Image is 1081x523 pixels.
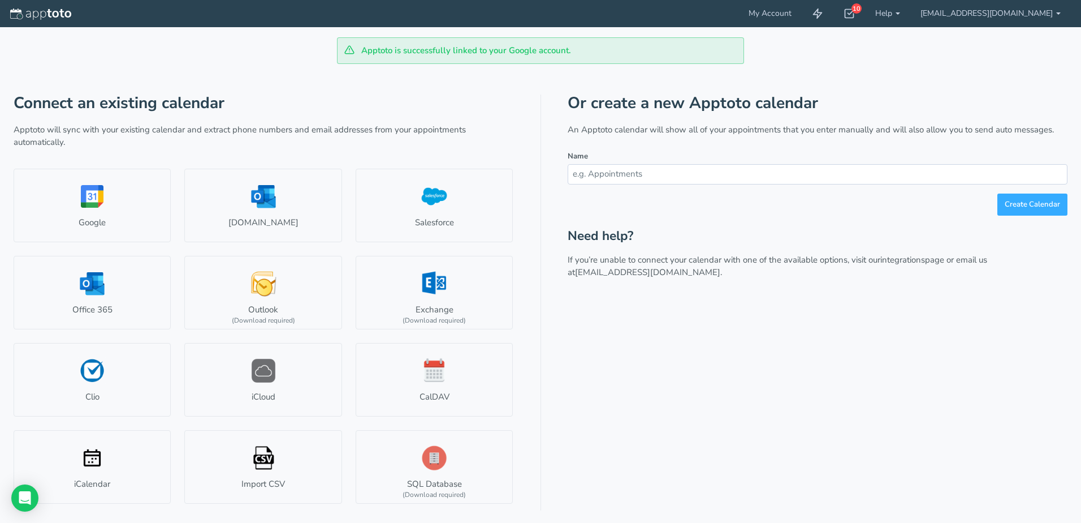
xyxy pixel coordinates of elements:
a: iCalendar [14,430,171,504]
h2: Need help? [568,229,1067,243]
div: Open Intercom Messenger [11,485,38,512]
a: Clio [14,343,171,417]
p: An Apptoto calendar will show all of your appointments that you enter manually and will also allo... [568,124,1067,136]
a: iCloud [184,343,341,417]
a: Exchange [356,256,513,329]
a: [DOMAIN_NAME] [184,169,341,242]
div: 10 [851,3,862,14]
a: SQL Database [356,430,513,504]
label: Name [568,151,588,162]
h1: Connect an existing calendar [14,95,513,112]
a: Salesforce [356,169,513,242]
a: Office 365 [14,256,171,329]
img: logo-apptoto--white.svg [10,8,71,20]
button: Create Calendar [997,194,1067,216]
a: CalDAV [356,343,513,417]
h1: Or create a new Apptoto calendar [568,95,1067,112]
p: If you’re unable to connect your calendar with one of the available options, visit our page or em... [568,254,1067,278]
a: [EMAIL_ADDRESS][DOMAIN_NAME]. [575,267,722,278]
a: Google [14,169,171,242]
a: Outlook [184,256,341,329]
input: e.g. Appointments [568,164,1067,184]
div: (Download required) [403,490,466,500]
div: Apptoto is successfully linked to your Google account. [337,37,744,64]
div: (Download required) [232,316,295,325]
p: Apptoto will sync with your existing calendar and extract phone numbers and email addresses from ... [14,124,513,148]
div: (Download required) [403,316,466,325]
a: Import CSV [184,430,341,504]
a: integrations [880,254,925,265]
